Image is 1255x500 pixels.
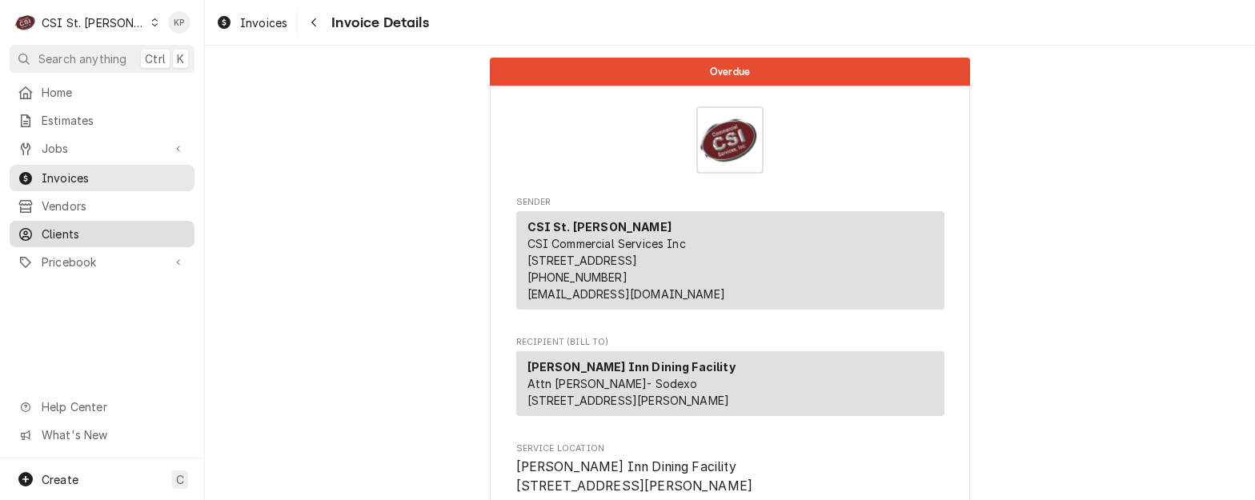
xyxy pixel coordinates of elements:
[10,165,194,191] a: Invoices
[516,351,944,416] div: Recipient (Bill To)
[10,135,194,162] a: Go to Jobs
[10,45,194,73] button: Search anythingCtrlK
[42,426,185,443] span: What's New
[527,220,672,234] strong: CSI St. [PERSON_NAME]
[301,10,327,35] button: Navigate back
[42,84,186,101] span: Home
[527,360,736,374] strong: [PERSON_NAME] Inn Dining Facility
[10,79,194,106] a: Home
[10,193,194,219] a: Vendors
[42,170,186,186] span: Invoices
[10,422,194,448] a: Go to What's New
[516,351,944,422] div: Recipient (Bill To)
[42,226,186,242] span: Clients
[42,14,146,31] div: CSI St. [PERSON_NAME]
[38,50,126,67] span: Search anything
[516,211,944,310] div: Sender
[527,287,725,301] a: [EMAIL_ADDRESS][DOMAIN_NAME]
[490,58,970,86] div: Status
[14,11,37,34] div: CSI St. Louis's Avatar
[42,473,78,486] span: Create
[527,377,730,407] span: Attn [PERSON_NAME]- Sodexo [STREET_ADDRESS][PERSON_NAME]
[516,196,944,209] span: Sender
[42,198,186,214] span: Vendors
[516,442,944,496] div: Service Location
[516,196,944,317] div: Invoice Sender
[696,106,764,174] img: Logo
[168,11,190,34] div: Kym Parson's Avatar
[327,12,428,34] span: Invoice Details
[516,336,944,423] div: Invoice Recipient
[240,14,287,31] span: Invoices
[10,394,194,420] a: Go to Help Center
[710,66,750,77] span: Overdue
[176,471,184,488] span: C
[10,107,194,134] a: Estimates
[42,140,162,157] span: Jobs
[516,459,753,494] span: [PERSON_NAME] Inn Dining Facility [STREET_ADDRESS][PERSON_NAME]
[10,249,194,275] a: Go to Pricebook
[527,237,686,267] span: CSI Commercial Services Inc [STREET_ADDRESS]
[42,112,186,129] span: Estimates
[14,11,37,34] div: C
[145,50,166,67] span: Ctrl
[516,442,944,455] span: Service Location
[42,254,162,270] span: Pricebook
[516,211,944,316] div: Sender
[42,398,185,415] span: Help Center
[177,50,184,67] span: K
[168,11,190,34] div: KP
[516,458,944,495] span: Service Location
[516,336,944,349] span: Recipient (Bill To)
[527,270,627,284] a: [PHONE_NUMBER]
[210,10,294,36] a: Invoices
[10,221,194,247] a: Clients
